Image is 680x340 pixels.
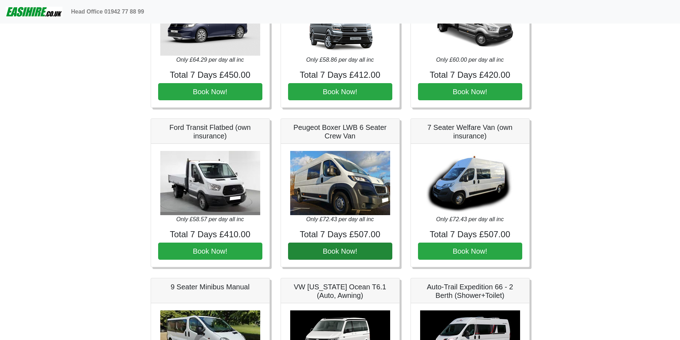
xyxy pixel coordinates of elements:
[436,57,504,63] i: Only £60.00 per day all inc
[176,57,244,63] i: Only £64.29 per day all inc
[288,283,392,300] h5: VW [US_STATE] Ocean T6.1 (Auto, Awning)
[158,83,262,100] button: Book Now!
[288,123,392,140] h5: Peugeot Boxer LWB 6 Seater Crew Van
[158,229,262,240] h4: Total 7 Days £410.00
[288,243,392,260] button: Book Now!
[418,83,522,100] button: Book Now!
[420,151,520,215] img: 7 Seater Welfare Van (own insurance)
[158,283,262,291] h5: 9 Seater Minibus Manual
[6,5,62,19] img: easihire_logo_small.png
[160,151,260,215] img: Ford Transit Flatbed (own insurance)
[306,57,374,63] i: Only £58.86 per day all inc
[418,123,522,140] h5: 7 Seater Welfare Van (own insurance)
[418,229,522,240] h4: Total 7 Days £507.00
[71,9,144,15] b: Head Office 01942 77 88 99
[418,243,522,260] button: Book Now!
[158,70,262,80] h4: Total 7 Days £450.00
[158,123,262,140] h5: Ford Transit Flatbed (own insurance)
[436,216,504,222] i: Only £72.43 per day all inc
[288,83,392,100] button: Book Now!
[158,243,262,260] button: Book Now!
[418,70,522,80] h4: Total 7 Days £420.00
[290,151,390,215] img: Peugeot Boxer LWB 6 Seater Crew Van
[288,70,392,80] h4: Total 7 Days £412.00
[68,5,147,19] a: Head Office 01942 77 88 99
[176,216,244,222] i: Only £58.57 per day all inc
[288,229,392,240] h4: Total 7 Days £507.00
[418,283,522,300] h5: Auto-Trail Expedition 66 - 2 Berth (Shower+Toilet)
[306,216,374,222] i: Only £72.43 per day all inc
